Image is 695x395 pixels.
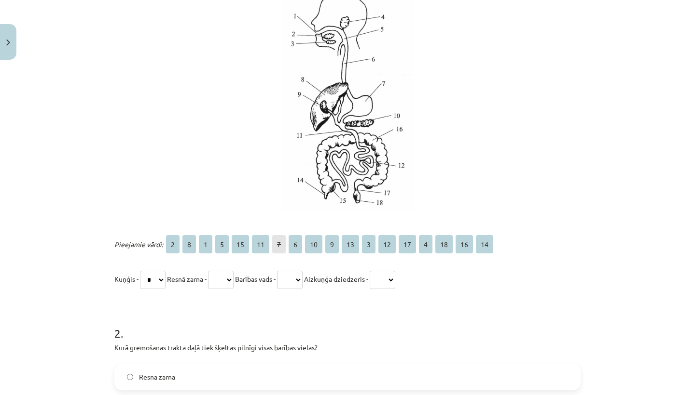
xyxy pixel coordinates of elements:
[399,235,416,253] span: 17
[166,235,180,253] span: 2
[272,235,286,253] span: 7
[304,275,368,283] span: Aizkuņģa dziedzeris -
[362,235,375,253] span: 3
[6,39,10,46] img: icon-close-lesson-0947bae3869378f0d4975bcd49f059093ad1ed9edebbc8119c70593378902aed.svg
[342,235,359,253] span: 13
[252,235,269,253] span: 11
[378,235,396,253] span: 12
[435,235,453,253] span: 18
[114,342,581,353] p: Kurā gremošanas trakta daļā tiek šķeltas pilnīgi visas barības vielas?
[114,310,581,340] h1: 2 .
[232,235,249,253] span: 15
[235,275,276,283] span: Barības vads -
[127,374,133,380] input: Resnā zarna
[419,235,432,253] span: 4
[167,275,207,283] span: Resnā zarna -
[289,235,302,253] span: 6
[114,275,139,283] span: Kuņģis -
[305,235,322,253] span: 10
[182,235,196,253] span: 8
[456,235,473,253] span: 16
[215,235,229,253] span: 5
[325,235,339,253] span: 9
[476,235,493,253] span: 14
[199,235,212,253] span: 1
[139,372,175,382] span: Resnā zarna
[114,240,163,249] span: Pieejamie vārdi:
